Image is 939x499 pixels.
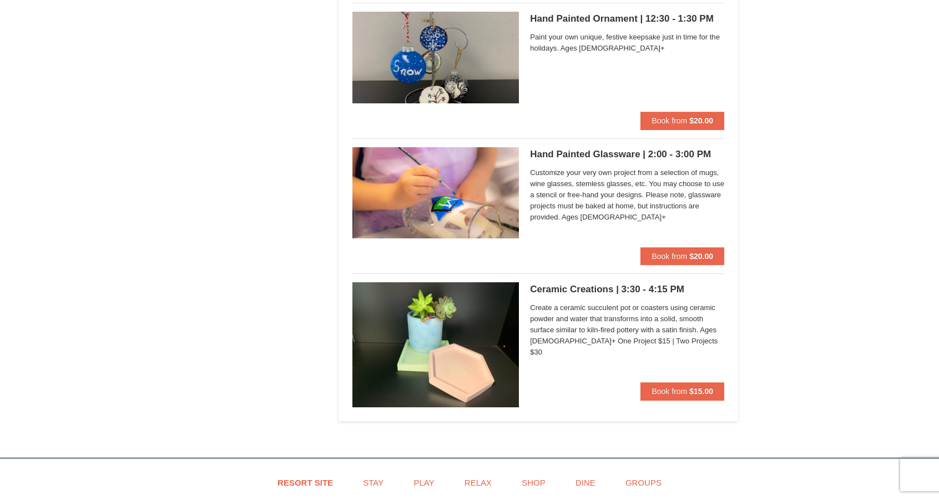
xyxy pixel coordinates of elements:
[612,470,675,495] a: Groups
[530,302,724,358] span: Create a ceramic succulent pot or coasters using ceramic powder and water that transforms into a ...
[508,470,559,495] a: Shop
[652,116,687,125] span: Book from
[689,387,713,396] strong: $15.00
[640,382,724,400] button: Book from $15.00
[400,470,448,495] a: Play
[530,149,724,160] h5: Hand Painted Glassware | 2:00 - 3:00 PM
[530,284,724,295] h5: Ceramic Creations | 3:30 - 4:15 PM
[652,252,687,261] span: Book from
[530,32,724,54] span: Paint your own unique, festive keepsake just in time for the holidays. Ages [DEMOGRAPHIC_DATA]+
[352,12,519,103] img: 6619869-1315-d249998d.jpg
[349,470,397,495] a: Stay
[530,167,724,223] span: Customize your very own project from a selection of mugs, wine glasses, stemless glasses, etc. Yo...
[689,252,713,261] strong: $20.00
[689,116,713,125] strong: $20.00
[640,247,724,265] button: Book from $20.00
[652,387,687,396] span: Book from
[352,282,519,407] img: 6619869-1699-baa8dbd7.png
[264,470,347,495] a: Resort Site
[562,470,609,495] a: Dine
[530,13,724,24] h5: Hand Painted Ornament | 12:30 - 1:30 PM
[352,147,519,238] img: 6619869-1088-d49a29a5.jpg
[640,112,724,129] button: Book from $20.00
[451,470,506,495] a: Relax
